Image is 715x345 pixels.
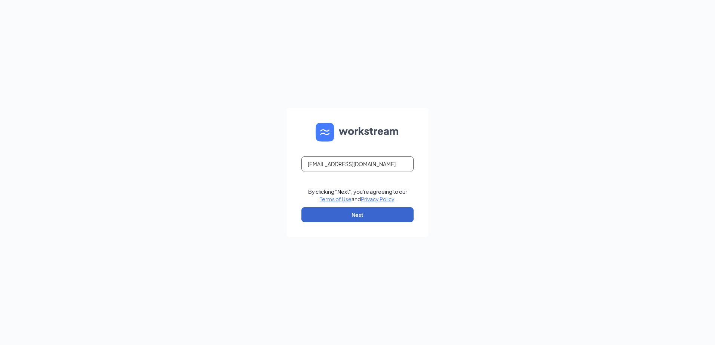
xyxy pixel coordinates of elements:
img: WS logo and Workstream text [316,123,399,142]
input: Email [301,156,414,171]
a: Terms of Use [320,196,352,202]
a: Privacy Policy [361,196,394,202]
div: By clicking "Next", you're agreeing to our and . [308,188,407,203]
button: Next [301,207,414,222]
